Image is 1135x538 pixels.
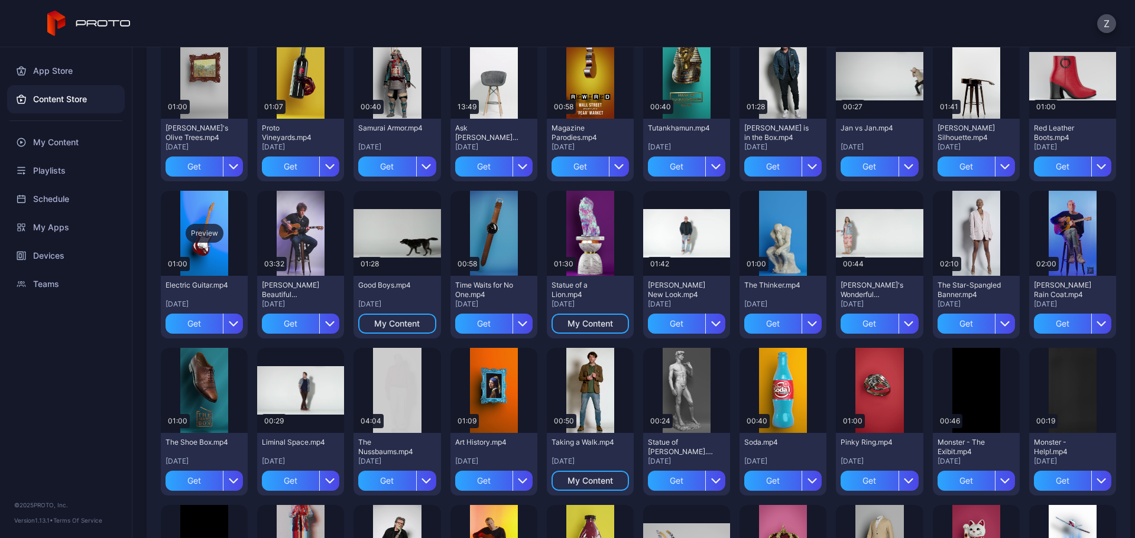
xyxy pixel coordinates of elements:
[552,281,617,299] div: Statue of a Lion.mp4
[358,142,436,152] div: [DATE]
[358,438,423,457] div: The Nussbaums.mp4
[53,517,102,524] a: Terms Of Service
[455,123,520,142] div: Ask Tim Draper Anything.mp4
[552,438,617,447] div: Taking a Walk.mp4
[7,213,125,242] a: My Apps
[358,281,423,290] div: Good Boys.mp4
[166,281,231,290] div: Electric Guitar.mp4
[262,142,339,152] div: [DATE]
[186,224,223,243] div: Preview
[841,314,918,334] button: Get
[552,299,629,309] div: [DATE]
[166,142,243,152] div: [DATE]
[455,156,513,177] div: Get
[648,314,725,334] button: Get
[744,471,802,491] div: Get
[262,314,339,334] button: Get
[7,57,125,85] a: App Store
[455,457,533,466] div: [DATE]
[938,123,1003,142] div: Billy Morrison's Silhouette.mp4
[7,185,125,213] a: Schedule
[455,142,533,152] div: [DATE]
[744,299,822,309] div: [DATE]
[648,471,725,491] button: Get
[841,156,918,177] button: Get
[358,123,423,133] div: Samurai Armor.mp4
[166,457,243,466] div: [DATE]
[648,142,725,152] div: [DATE]
[938,156,995,177] div: Get
[7,270,125,298] div: Teams
[455,156,533,177] button: Get
[1034,471,1111,491] button: Get
[7,156,125,185] a: Playlists
[552,156,629,177] button: Get
[744,471,822,491] button: Get
[166,156,223,177] div: Get
[648,123,713,133] div: Tutankhamun.mp4
[841,156,898,177] div: Get
[374,319,420,328] div: My Content
[14,500,118,510] div: © 2025 PROTO, Inc.
[262,438,327,447] div: Liminal Space.mp4
[455,471,513,491] div: Get
[552,314,629,334] button: My Content
[1034,281,1099,299] div: Ryan Pollie's Rain Coat.mp4
[166,471,223,491] div: Get
[567,319,613,328] div: My Content
[358,299,436,309] div: [DATE]
[938,438,1003,457] div: Monster - The Exibit.mp4
[1034,314,1111,334] button: Get
[938,314,1015,334] button: Get
[841,471,898,491] div: Get
[166,314,223,334] div: Get
[744,156,822,177] button: Get
[1034,457,1111,466] div: [DATE]
[166,123,231,142] div: Van Gogh's Olive Trees.mp4
[7,242,125,270] div: Devices
[841,142,918,152] div: [DATE]
[938,471,1015,491] button: Get
[552,457,629,466] div: [DATE]
[1034,156,1111,177] button: Get
[455,281,520,299] div: Time Waits for No One.mp4
[166,314,243,334] button: Get
[938,156,1015,177] button: Get
[166,471,243,491] button: Get
[552,156,609,177] div: Get
[1034,438,1099,457] div: Monster - Help!.mp4
[938,281,1003,299] div: The Star-Spangled Banner.mp4
[455,438,520,447] div: Art History.mp4
[7,85,125,113] a: Content Store
[552,471,629,491] button: My Content
[744,314,802,334] div: Get
[358,156,416,177] div: Get
[938,299,1015,309] div: [DATE]
[1034,142,1111,152] div: [DATE]
[166,156,243,177] button: Get
[262,299,339,309] div: [DATE]
[744,314,822,334] button: Get
[358,457,436,466] div: [DATE]
[744,156,802,177] div: Get
[358,314,436,334] button: My Content
[648,457,725,466] div: [DATE]
[744,457,822,466] div: [DATE]
[648,471,705,491] div: Get
[1034,471,1091,491] div: Get
[841,314,898,334] div: Get
[166,299,243,309] div: [DATE]
[841,123,906,133] div: Jan vs Jan.mp4
[358,156,436,177] button: Get
[938,142,1015,152] div: [DATE]
[358,471,416,491] div: Get
[938,314,995,334] div: Get
[455,314,513,334] div: Get
[455,471,533,491] button: Get
[14,517,53,524] span: Version 1.13.1 •
[262,471,339,491] button: Get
